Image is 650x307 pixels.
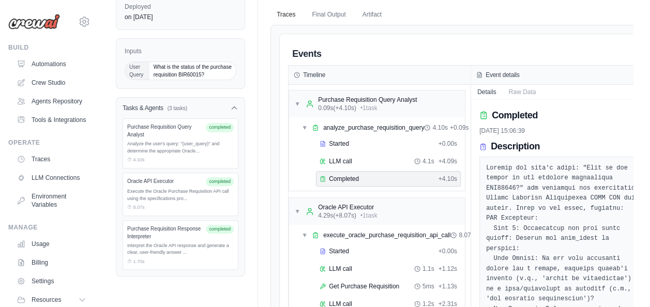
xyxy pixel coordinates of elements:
div: Oracle API Executor [318,203,377,211]
span: Resources [32,296,61,304]
div: Purchase Requisition Query Analyst [318,96,417,104]
a: Agents Repository [12,93,90,110]
div: Analyze the user's query: "{user_query}" and determine the appropriate Oracle... [127,141,234,155]
div: Purchase Requisition Query Analyst [127,123,202,139]
h2: Completed [492,108,538,122]
span: LLM call [329,157,352,165]
div: Purchase Requisition Response Interpreter [127,225,202,240]
span: • 1 task [360,211,377,220]
label: Inputs [125,47,236,55]
span: + 0.00s [439,247,457,255]
span: + 4.09s [439,157,457,165]
span: 8.07s [459,231,474,239]
span: ▼ [301,124,308,132]
span: Started [329,247,349,255]
span: Completed [329,175,359,183]
label: Deployed [125,3,236,11]
span: Started [329,140,349,148]
span: 4.1s [422,157,434,165]
img: Logo [8,14,60,29]
div: Interpret the Oracle API response and generate a clear, user-friendly answer ... [127,242,234,256]
span: User Query [125,62,149,80]
h3: Event details [486,71,520,79]
div: Build [8,43,90,52]
a: Environment Variables [12,188,90,213]
span: ▼ [294,100,300,108]
span: + 1.12s [439,265,457,273]
span: ▼ [294,207,300,216]
button: Final Output [306,4,352,26]
span: 1.1s [422,265,434,273]
div: ⏱ 8.07s [127,204,234,211]
span: ▼ [301,231,308,239]
span: 4.29s (+8.07s) [318,211,356,220]
a: Traces [12,151,90,167]
button: Raw Data [503,85,542,99]
span: + 0.00s [439,140,457,148]
span: (3 tasks) [168,104,187,112]
span: completed [206,225,234,234]
div: Operate [8,139,90,147]
h3: Tasks & Agents [123,104,163,112]
a: LLM Connections [12,170,90,186]
button: Traces [270,4,301,26]
div: [DATE] 15:06:39 [479,127,646,135]
time: October 3, 2025 at 16:49 IST [125,13,153,21]
a: Settings [12,273,90,289]
span: 0.09s (+4.10s) [318,104,356,112]
button: Details [471,85,503,99]
a: Tools & Integrations [12,112,90,128]
a: Usage [12,236,90,252]
span: + 0.09s [450,124,468,132]
div: ⏱ 4.10s [127,157,234,164]
span: analyze_purchase_requisition_query [323,124,424,132]
span: execute_oracle_purchase_requisition_api_call [323,231,450,239]
span: Get Purchase Requisition [329,282,399,290]
div: Oracle API Executor [127,177,202,185]
span: completed [206,123,234,132]
span: 4.10s [432,124,447,132]
span: 5ms [422,282,434,290]
div: Execute the Oracle Purchase Requisition API call using the specifications pro... [127,188,234,202]
span: + 4.10s [439,175,457,183]
h3: Description [491,141,540,152]
h2: Events [292,47,321,61]
h3: Timeline [303,71,325,79]
span: What is the status of the purchase requisition BIR60015? [149,62,236,80]
div: ⏱ 1.70s [127,258,234,266]
a: Crew Studio [12,74,90,91]
span: completed [206,177,234,187]
span: + 1.13s [439,282,457,290]
iframe: Chat Widget [598,257,650,307]
a: Billing [12,254,90,271]
span: LLM call [329,265,352,273]
span: • 1 task [360,104,377,112]
button: Artifact [356,4,388,26]
div: Manage [8,223,90,232]
a: Automations [12,56,90,72]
